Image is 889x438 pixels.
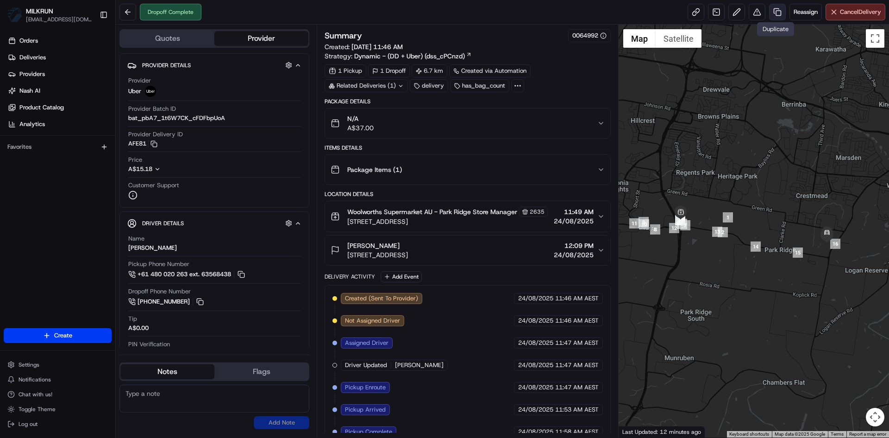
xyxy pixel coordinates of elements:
button: Provider [214,31,308,46]
div: Last Updated: 12 minutes ago [619,426,705,438]
div: Items Details [325,144,610,152]
span: Provider [128,76,151,85]
a: Providers [4,67,115,82]
button: Reassign [789,4,822,20]
button: Package Items (1) [325,155,610,184]
div: 14 [751,241,761,252]
div: Related Deliveries (1) [325,79,408,92]
div: 1 Pickup [325,64,366,77]
span: [DATE] 11:46 AM [351,43,403,51]
button: MILKRUN [26,6,53,16]
span: Assigned Driver [345,339,388,347]
button: [PERSON_NAME][STREET_ADDRESS]12:09 PM24/08/2025 [325,235,610,265]
span: 11:47 AM AEST [555,383,599,392]
span: 24/08/2025 [518,406,553,414]
span: Product Catalog [19,103,64,112]
div: 13 [712,227,722,237]
button: Settings [4,358,112,371]
button: Notifications [4,373,112,386]
div: 9 [639,217,649,227]
span: 11:47 AM AEST [555,339,599,347]
button: N/AA$37.00 [325,108,610,138]
span: 24/08/2025 [518,317,553,325]
span: Orders [19,37,38,45]
span: 24/08/2025 [518,361,553,369]
button: Log out [4,418,112,431]
span: Driver Updated [345,361,387,369]
button: Show street map [623,29,656,48]
span: Dropoff Phone Number [128,287,191,296]
button: Chat with us! [4,388,112,401]
span: Provider Delivery ID [128,130,183,139]
span: Toggle Theme [19,406,56,413]
span: Analytics [19,120,45,128]
span: Created (Sent To Provider) [345,294,418,303]
span: Pickup Complete [345,428,392,436]
span: Driver Details [142,220,184,227]
span: [PERSON_NAME] [347,241,400,250]
span: A$37.00 [347,123,374,133]
span: Log out [19,420,38,428]
a: Orders [4,33,115,48]
button: Driver Details [127,216,301,231]
span: 24/08/2025 [554,250,594,260]
img: Google [621,425,651,438]
span: Settings [19,361,39,368]
a: Nash AI [4,83,115,98]
span: Pickup Phone Number [128,260,189,268]
span: A$15.18 [128,165,152,173]
button: Map camera controls [866,408,884,426]
button: Quotes [120,31,214,46]
div: 2 [718,227,728,237]
span: Tip [128,315,137,323]
h3: Summary [325,32,362,40]
div: 1 Dropoff [368,64,410,77]
div: [PERSON_NAME] [128,244,177,252]
a: Deliveries [4,50,115,65]
a: Dynamic - (DD + Uber) (dss_cPCnzd) [354,51,472,61]
span: Woolworths Supermarket AU - Park Ridge Store Manager [347,207,517,216]
button: [EMAIL_ADDRESS][DOMAIN_NAME] [26,16,92,23]
span: PIN Verification [128,340,170,349]
button: Show satellite imagery [656,29,701,48]
span: 11:46 AM AEST [555,317,599,325]
span: 11:46 AM AEST [555,294,599,303]
button: MILKRUNMILKRUN[EMAIL_ADDRESS][DOMAIN_NAME] [4,4,96,26]
span: Pickup Arrived [345,406,386,414]
span: Name [128,235,144,243]
div: 8 [650,224,660,235]
span: 24/08/2025 [518,339,553,347]
div: Location Details [325,190,610,198]
span: Nash AI [19,87,40,95]
span: 11:58 AM AEST [555,428,599,436]
span: 24/08/2025 [518,294,553,303]
button: 0064992 [572,32,607,40]
span: 24/08/2025 [518,428,553,436]
button: Add Event [381,271,422,282]
span: bat_pbA7_1t6W7CK_cFDFbpUoA [128,114,225,122]
div: 12 [669,223,679,233]
div: 16 [830,239,840,249]
div: 6 [675,215,685,225]
span: 11:47 AM AEST [555,361,599,369]
div: 7 [680,220,690,230]
button: Flags [214,364,308,379]
div: 10 [639,219,649,229]
a: Terms (opens in new tab) [831,432,844,437]
span: Customer Support [128,181,179,190]
span: Uber [128,87,141,95]
div: A$0.00 [128,324,149,332]
button: Toggle fullscreen view [866,29,884,48]
a: Product Catalog [4,100,115,115]
span: [STREET_ADDRESS] [347,217,548,226]
div: Duplicate [757,22,794,36]
a: [PHONE_NUMBER] [128,297,205,307]
a: Created via Automation [449,64,531,77]
a: +61 480 020 263 ext. 63568438 [128,269,246,279]
button: Provider Details [127,57,301,73]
